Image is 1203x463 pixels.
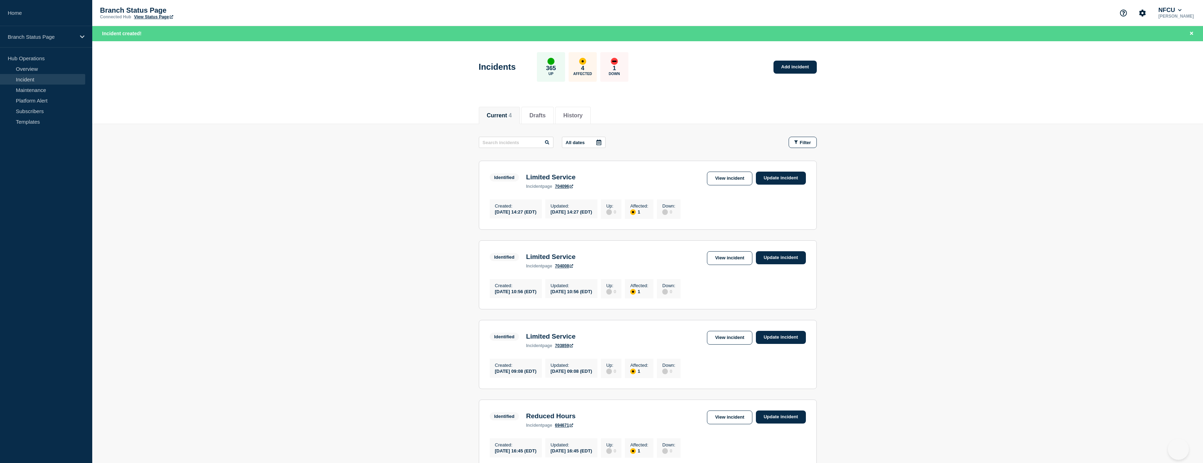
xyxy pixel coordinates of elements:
p: page [526,423,552,428]
div: disabled [606,448,612,454]
p: Up : [606,442,616,447]
div: 0 [662,368,675,374]
p: Created : [495,442,537,447]
div: disabled [662,289,668,295]
a: 704008 [555,264,573,268]
div: 1 [630,209,648,215]
p: Affected : [630,283,648,288]
p: Up [549,72,553,76]
div: [DATE] 10:56 (EDT) [495,288,537,294]
div: [DATE] 14:27 (EDT) [551,209,592,215]
p: page [526,184,552,189]
p: [PERSON_NAME] [1157,14,1195,19]
span: Identified [490,333,519,341]
span: Identified [490,253,519,261]
p: Affected : [630,442,648,447]
div: affected [630,448,636,454]
a: Update incident [756,172,806,185]
div: disabled [606,289,612,295]
p: Affected : [630,203,648,209]
div: [DATE] 16:45 (EDT) [495,447,537,453]
p: Connected Hub [100,14,131,19]
div: [DATE] 10:56 (EDT) [551,288,592,294]
a: View Status Page [134,14,173,19]
button: Current 4 [487,112,512,119]
span: Identified [490,173,519,181]
a: Update incident [756,410,806,424]
span: incident [526,423,542,428]
p: Up : [606,363,616,368]
p: Created : [495,283,537,288]
div: [DATE] 14:27 (EDT) [495,209,537,215]
a: 703859 [555,343,573,348]
button: Support [1116,6,1131,20]
div: disabled [662,369,668,374]
p: Down : [662,442,675,447]
p: page [526,264,552,268]
a: Add incident [773,61,817,74]
p: Branch Status Page [100,6,241,14]
p: All dates [566,140,585,145]
p: page [526,343,552,348]
h3: Reduced Hours [526,412,575,420]
h3: Limited Service [526,173,575,181]
a: View incident [707,172,752,185]
div: 0 [606,447,616,454]
div: 0 [606,288,616,295]
h1: Incidents [479,62,516,72]
p: Created : [495,203,537,209]
p: Affected : [630,363,648,368]
div: 0 [662,288,675,295]
div: disabled [606,369,612,374]
div: disabled [606,209,612,215]
div: disabled [662,209,668,215]
div: 0 [662,209,675,215]
div: 1 [630,447,648,454]
div: 0 [606,209,616,215]
p: Updated : [551,203,592,209]
a: 704096 [555,184,573,189]
p: Down [609,72,620,76]
div: affected [630,289,636,295]
a: View incident [707,331,752,345]
div: [DATE] 09:08 (EDT) [551,368,592,374]
a: Update incident [756,251,806,264]
span: incident [526,343,542,348]
span: 4 [509,112,512,118]
p: Updated : [551,363,592,368]
p: Down : [662,283,675,288]
div: [DATE] 16:45 (EDT) [551,447,592,453]
input: Search incidents [479,137,553,148]
a: View incident [707,410,752,424]
span: Filter [800,140,811,145]
div: affected [579,58,586,65]
p: 1 [613,65,616,72]
button: All dates [562,137,606,148]
div: disabled [662,448,668,454]
button: Drafts [530,112,546,119]
p: Created : [495,363,537,368]
div: down [611,58,618,65]
button: NFCU [1157,7,1183,14]
span: incident [526,184,542,189]
h3: Limited Service [526,333,575,340]
a: 694671 [555,423,573,428]
div: affected [630,209,636,215]
button: History [563,112,583,119]
span: Identified [490,412,519,420]
p: Updated : [551,283,592,288]
div: 0 [606,368,616,374]
div: affected [630,369,636,374]
h3: Limited Service [526,253,575,261]
iframe: Help Scout Beacon - Open [1168,439,1189,460]
span: incident [526,264,542,268]
a: View incident [707,251,752,265]
p: Down : [662,363,675,368]
div: 1 [630,288,648,295]
p: Up : [606,203,616,209]
p: Up : [606,283,616,288]
p: Branch Status Page [8,34,75,40]
p: 365 [546,65,556,72]
p: 4 [581,65,584,72]
button: Close banner [1187,30,1196,38]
